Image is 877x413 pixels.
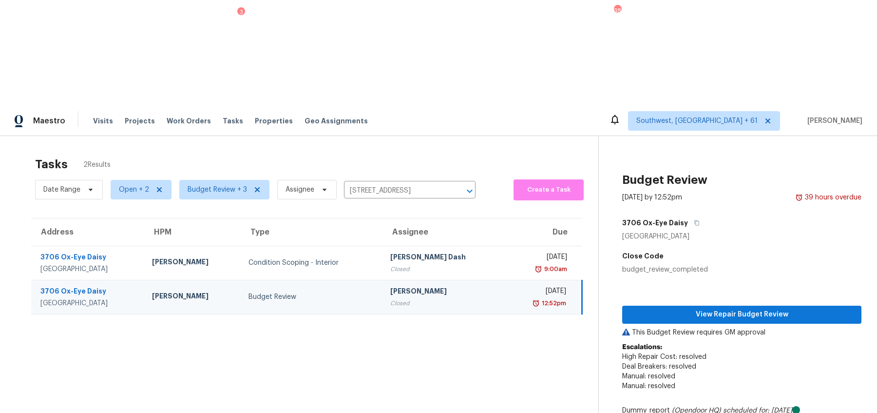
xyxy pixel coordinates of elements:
[43,185,80,195] span: Date Range
[688,214,701,232] button: Copy Address
[622,306,861,324] button: View Repair Budget Review
[125,116,155,126] span: Projects
[167,116,211,126] span: Work Orders
[241,218,382,246] th: Type
[622,354,706,360] span: High Repair Cost: resolved
[390,252,497,264] div: [PERSON_NAME] Dash
[803,116,862,126] span: [PERSON_NAME]
[622,218,688,228] h5: 3706 Ox-Eye Daisy
[803,193,861,202] div: 39 hours overdue
[40,252,136,264] div: 3706 Ox-Eye Daisy
[152,291,233,303] div: [PERSON_NAME]
[622,265,861,275] div: budget_review_completed
[305,116,368,126] span: Geo Assignments
[248,292,375,302] div: Budget Review
[390,264,497,274] div: Closed
[35,159,68,169] h2: Tasks
[630,309,854,321] span: View Repair Budget Review
[622,328,861,337] p: This Budget Review requires GM approval
[622,232,861,241] div: [GEOGRAPHIC_DATA]
[382,218,505,246] th: Assignee
[255,116,293,126] span: Properties
[622,383,675,390] span: Manual: resolved
[40,286,136,298] div: 3706 Ox-Eye Daisy
[33,116,65,126] span: Maestro
[286,185,314,195] span: Assignee
[188,185,247,195] span: Budget Review + 3
[622,193,682,202] div: [DATE] by 12:52pm
[514,179,584,200] button: Create a Task
[622,175,707,185] h2: Budget Review
[31,218,144,246] th: Address
[119,185,149,195] span: Open + 2
[248,258,375,268] div: Condition Scoping - Interior
[390,286,497,298] div: [PERSON_NAME]
[40,264,136,274] div: [GEOGRAPHIC_DATA]
[622,344,662,351] b: Escalations:
[463,184,477,198] button: Open
[518,184,579,196] span: Create a Task
[636,116,758,126] span: Southwest, [GEOGRAPHIC_DATA] + 61
[344,183,448,198] input: Search by address
[152,257,233,269] div: [PERSON_NAME]
[622,251,861,261] h5: Close Code
[622,363,696,370] span: Deal Breakers: resolved
[40,298,136,308] div: [GEOGRAPHIC_DATA]
[795,193,803,202] img: Overdue Alarm Icon
[532,298,540,308] img: Overdue Alarm Icon
[622,373,675,380] span: Manual: resolved
[83,160,111,170] span: 2 Results
[513,286,566,298] div: [DATE]
[93,116,113,126] span: Visits
[542,264,567,274] div: 9:00am
[390,298,497,308] div: Closed
[223,118,243,124] span: Tasks
[534,264,542,274] img: Overdue Alarm Icon
[513,252,567,264] div: [DATE]
[540,298,566,308] div: 12:52pm
[144,218,241,246] th: HPM
[505,218,582,246] th: Due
